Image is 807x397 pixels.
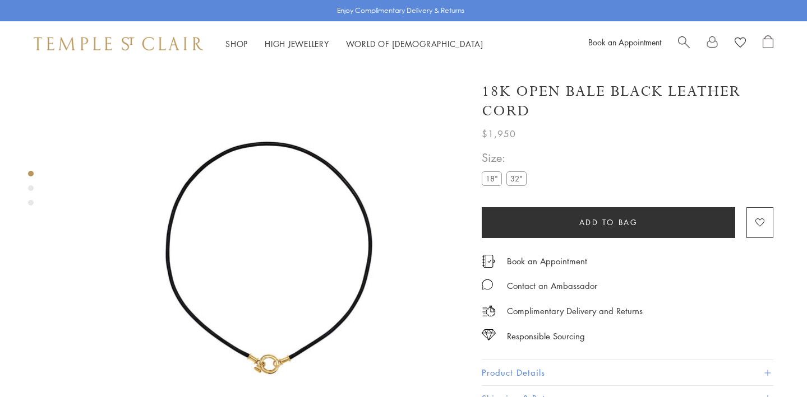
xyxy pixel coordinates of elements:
[346,38,483,49] a: World of [DEMOGRAPHIC_DATA]World of [DEMOGRAPHIC_DATA]
[482,304,496,318] img: icon_delivery.svg
[579,216,638,228] span: Add to bag
[507,255,587,267] a: Book an Appointment
[678,35,690,52] a: Search
[337,5,464,16] p: Enjoy Complimentary Delivery & Returns
[588,36,661,48] a: Book an Appointment
[507,329,585,343] div: Responsible Sourcing
[506,171,527,185] label: 32"
[225,38,248,49] a: ShopShop
[507,304,643,318] p: Complimentary Delivery and Returns
[265,38,329,49] a: High JewelleryHigh Jewellery
[225,37,483,51] nav: Main navigation
[482,127,516,141] span: $1,950
[482,255,495,268] img: icon_appointment.svg
[507,279,597,293] div: Contact an Ambassador
[735,35,746,52] a: View Wishlist
[482,82,773,121] h1: 18K Open Bale Black Leather Cord
[482,148,531,167] span: Size:
[482,279,493,290] img: MessageIcon-01_2.svg
[482,329,496,340] img: icon_sourcing.svg
[28,168,34,214] div: Product gallery navigation
[482,171,502,185] label: 18"
[482,360,773,385] button: Product Details
[763,35,773,52] a: Open Shopping Bag
[482,207,735,238] button: Add to bag
[34,37,203,50] img: Temple St. Clair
